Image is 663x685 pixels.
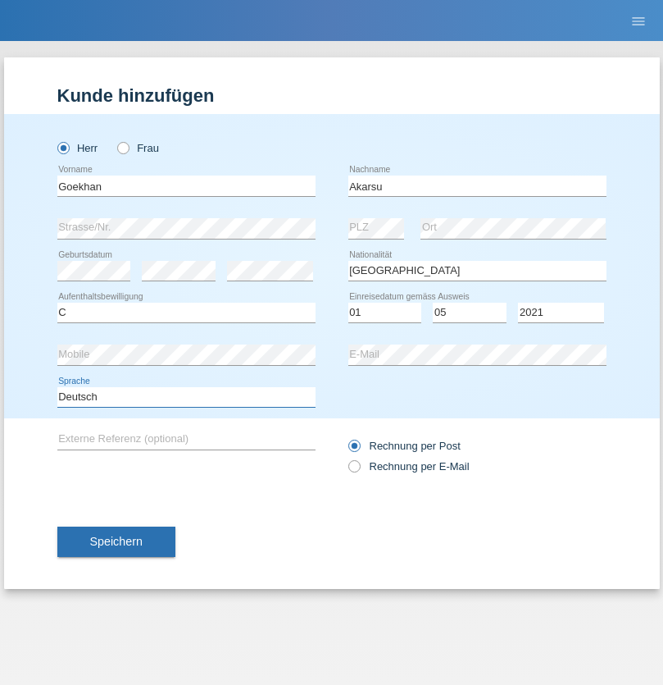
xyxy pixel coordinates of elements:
[348,460,470,473] label: Rechnung per E-Mail
[622,16,655,25] a: menu
[117,142,128,153] input: Frau
[57,85,606,106] h1: Kunde hinzufügen
[348,460,359,481] input: Rechnung per E-Mail
[57,142,98,154] label: Herr
[348,440,359,460] input: Rechnung per Post
[90,535,143,548] span: Speichern
[630,13,647,30] i: menu
[57,142,68,153] input: Herr
[117,142,159,154] label: Frau
[348,440,461,452] label: Rechnung per Post
[57,527,175,558] button: Speichern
